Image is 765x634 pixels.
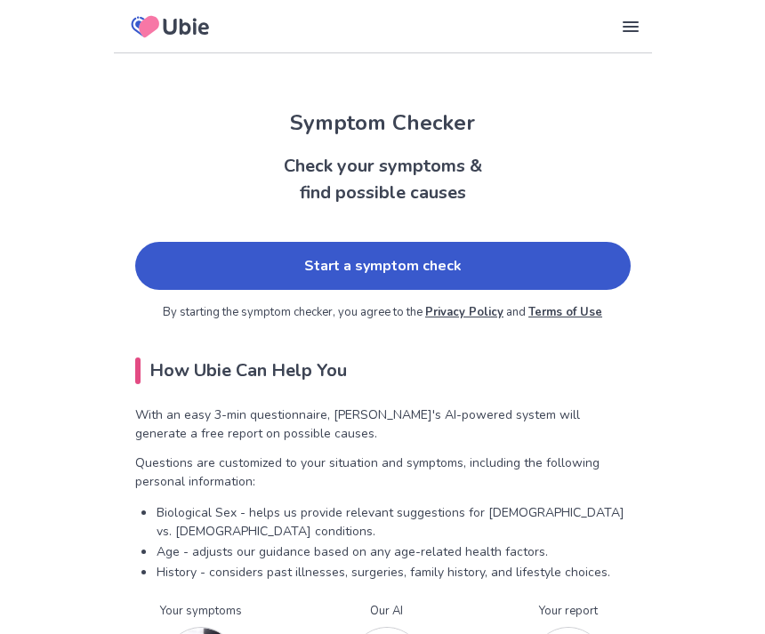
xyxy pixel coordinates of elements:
p: Biological Sex - helps us provide relevant suggestions for [DEMOGRAPHIC_DATA] vs. [DEMOGRAPHIC_DA... [157,503,631,541]
p: History - considers past illnesses, surgeries, family history, and lifestyle choices. [157,563,631,582]
p: Your report [532,603,605,621]
a: Privacy Policy [425,304,503,320]
h2: Check your symptoms & find possible causes [114,153,652,206]
h2: How Ubie Can Help You [135,357,631,384]
a: Start a symptom check [135,242,631,290]
p: Age - adjusts our guidance based on any age-related health factors. [157,542,631,561]
a: Terms of Use [528,304,602,320]
p: With an easy 3-min questionnaire, [PERSON_NAME]'s AI-powered system will generate a free report o... [135,405,631,443]
p: Questions are customized to your situation and symptoms, including the following personal informa... [135,453,631,491]
h1: Symptom Checker [114,107,652,139]
p: Our AI [350,603,423,621]
p: Your symptoms [160,603,242,621]
p: By starting the symptom checker, you agree to the and [135,304,631,322]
